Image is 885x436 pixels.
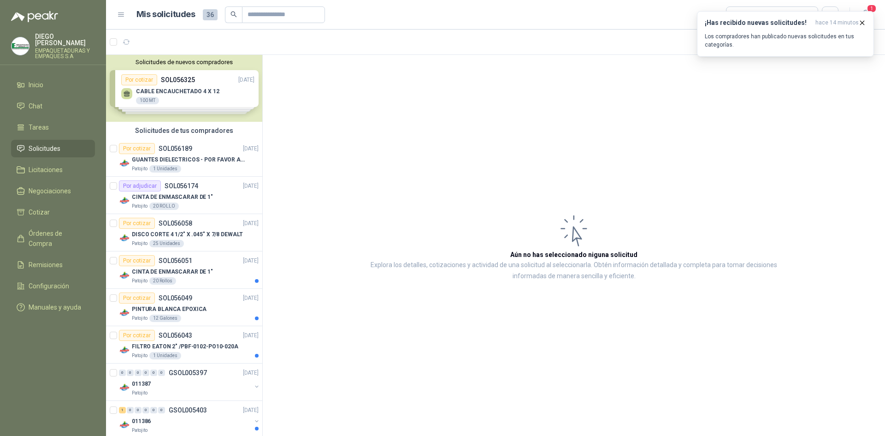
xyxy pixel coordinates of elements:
span: Chat [29,101,42,111]
button: ¡Has recibido nuevas solicitudes!hace 14 minutos Los compradores han publicado nuevas solicitudes... [697,11,874,57]
p: Patojito [132,315,147,322]
p: Patojito [132,240,147,247]
span: Manuales y ayuda [29,302,81,312]
a: Por cotizarSOL056049[DATE] Company LogoPINTURA BLANCA EPOXICAPatojito12 Galones [106,289,262,326]
p: [DATE] [243,219,259,228]
div: 1 Unidades [149,165,181,173]
div: 0 [150,370,157,376]
img: Company Logo [119,307,130,318]
img: Company Logo [119,419,130,430]
span: Órdenes de Compra [29,228,86,249]
button: Solicitudes de nuevos compradores [110,59,259,66]
p: [DATE] [243,144,259,153]
p: SOL056051 [159,257,192,264]
div: Todas [732,10,751,20]
a: Por cotizarSOL056058[DATE] Company LogoDISCO CORTE 4 1/2" X .045" X 7/8 DEWALTPatojito25 Unidades [106,214,262,251]
div: 0 [142,407,149,413]
p: SOL056058 [159,220,192,227]
div: Por cotizar [119,143,155,154]
p: GUANTES DIELECTRICOS - POR FAVOR ADJUNTAR SU FICHA TECNICA [132,155,247,164]
span: Cotizar [29,207,50,217]
p: [DATE] [243,294,259,303]
p: CINTA DE ENMASCARAR DE 1" [132,193,213,202]
a: Tareas [11,119,95,136]
p: [DATE] [243,182,259,191]
span: Negociaciones [29,186,71,196]
p: SOL056189 [159,145,192,152]
p: [DATE] [243,331,259,340]
p: 011386 [132,417,151,426]
div: 1 [119,407,126,413]
a: Por adjudicarSOL056174[DATE] Company LogoCINTA DE ENMASCARAR DE 1"Patojito20 ROLLO [106,177,262,214]
h1: Mis solicitudes [136,8,195,21]
span: 1 [867,4,877,13]
p: PINTURA BLANCA EPOXICA [132,305,206,314]
div: 0 [119,370,126,376]
img: Company Logo [12,37,29,55]
p: Los compradores han publicado nuevas solicitudes en tus categorías. [705,32,866,49]
p: EMPAQUETADURAS Y EMPAQUES S.A [35,48,95,59]
a: 1 0 0 0 0 0 GSOL005403[DATE] Company Logo011386Patojito [119,405,260,434]
span: Inicio [29,80,43,90]
p: SOL056174 [165,183,198,189]
a: Cotizar [11,203,95,221]
a: Configuración [11,277,95,295]
div: 0 [127,407,134,413]
p: FILTRO EATON 2" /PBF-0102-PO10-020A [132,342,238,351]
p: Patojito [132,203,147,210]
div: 0 [135,407,142,413]
p: Patojito [132,352,147,359]
a: Por cotizarSOL056051[DATE] Company LogoCINTA DE ENMASCARAR DE 1"Patojito20 Rollos [106,251,262,289]
a: Órdenes de Compra [11,225,95,252]
span: hace 14 minutos [815,19,859,27]
div: Por cotizar [119,255,155,266]
h3: ¡Has recibido nuevas solicitudes! [705,19,812,27]
p: Explora los detalles, cotizaciones y actividad de una solicitud al seleccionarla. Obtén informaci... [355,260,793,282]
div: 20 ROLLO [149,203,179,210]
span: Licitaciones [29,165,63,175]
img: Company Logo [119,270,130,281]
span: search [230,11,237,18]
div: Por cotizar [119,218,155,229]
img: Company Logo [119,382,130,393]
a: Por cotizarSOL056189[DATE] Company LogoGUANTES DIELECTRICOS - POR FAVOR ADJUNTAR SU FICHA TECNICA... [106,139,262,177]
span: Tareas [29,122,49,132]
p: Patojito [132,165,147,173]
div: 0 [158,407,165,413]
a: Negociaciones [11,182,95,200]
p: SOL056049 [159,295,192,301]
p: GSOL005403 [169,407,207,413]
p: DIEGO [PERSON_NAME] [35,33,95,46]
p: SOL056043 [159,332,192,339]
h3: Aún no has seleccionado niguna solicitud [510,250,637,260]
a: Inicio [11,76,95,94]
div: 0 [135,370,142,376]
a: Manuales y ayuda [11,299,95,316]
div: Por adjudicar [119,180,161,191]
p: Patojito [132,389,147,397]
div: Solicitudes de nuevos compradoresPor cotizarSOL056325[DATE] CABLE ENCAUCHETADO 4 X 12100 MTPor co... [106,55,262,122]
img: Company Logo [119,345,130,356]
span: Configuración [29,281,69,291]
span: Remisiones [29,260,63,270]
p: [DATE] [243,406,259,415]
p: DISCO CORTE 4 1/2" X .045" X 7/8 DEWALT [132,230,243,239]
p: 011387 [132,380,151,388]
a: Solicitudes [11,140,95,157]
div: Solicitudes de tus compradores [106,122,262,139]
div: 12 Galones [149,315,181,322]
div: 25 Unidades [149,240,184,247]
div: 1 Unidades [149,352,181,359]
img: Company Logo [119,233,130,244]
p: GSOL005397 [169,370,207,376]
div: 0 [127,370,134,376]
div: 0 [142,370,149,376]
button: 1 [857,6,874,23]
div: Por cotizar [119,330,155,341]
a: 0 0 0 0 0 0 GSOL005397[DATE] Company Logo011387Patojito [119,367,260,397]
img: Company Logo [119,195,130,206]
a: Chat [11,97,95,115]
img: Logo peakr [11,11,58,22]
span: 36 [203,9,218,20]
a: Licitaciones [11,161,95,179]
